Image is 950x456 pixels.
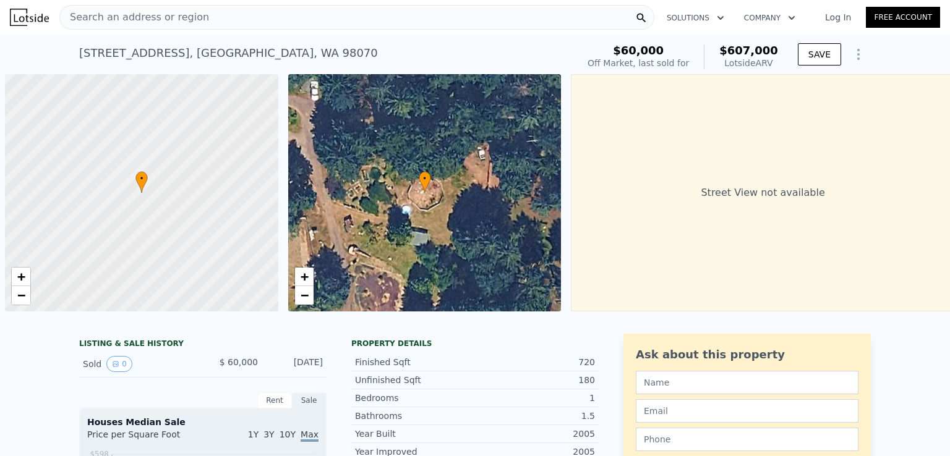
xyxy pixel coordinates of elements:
[17,269,25,284] span: +
[475,410,595,422] div: 1.5
[866,7,940,28] a: Free Account
[295,268,314,286] a: Zoom in
[60,10,209,25] span: Search an address or region
[355,392,475,404] div: Bedrooms
[301,429,319,442] span: Max
[613,44,664,57] span: $60,000
[220,357,258,367] span: $ 60,000
[268,356,323,372] div: [DATE]
[257,392,292,408] div: Rent
[355,428,475,440] div: Year Built
[135,171,148,193] div: •
[355,410,475,422] div: Bathrooms
[657,7,734,29] button: Solutions
[135,173,148,184] span: •
[810,11,866,23] a: Log In
[734,7,805,29] button: Company
[351,339,599,348] div: Property details
[419,173,431,184] span: •
[300,269,308,284] span: +
[295,286,314,305] a: Zoom out
[588,57,689,69] div: Off Market, last sold for
[475,392,595,404] div: 1
[355,356,475,368] div: Finished Sqft
[636,399,858,423] input: Email
[475,428,595,440] div: 2005
[79,44,378,62] div: [STREET_ADDRESS] , [GEOGRAPHIC_DATA] , WA 98070
[475,374,595,386] div: 180
[263,429,274,439] span: 3Y
[300,287,308,303] span: −
[355,374,475,386] div: Unfinished Sqft
[636,428,858,451] input: Phone
[79,339,327,351] div: LISTING & SALE HISTORY
[475,356,595,368] div: 720
[798,43,841,65] button: SAVE
[10,9,49,26] img: Lotside
[846,42,871,67] button: Show Options
[292,392,327,408] div: Sale
[419,171,431,193] div: •
[87,428,203,448] div: Price per Square Foot
[280,429,296,439] span: 10Y
[719,57,778,69] div: Lotside ARV
[719,44,778,57] span: $607,000
[248,429,259,439] span: 1Y
[83,356,193,372] div: Sold
[636,346,858,363] div: Ask about this property
[12,268,30,286] a: Zoom in
[636,371,858,394] input: Name
[12,286,30,305] a: Zoom out
[87,416,319,428] div: Houses Median Sale
[106,356,132,372] button: View historical data
[17,287,25,303] span: −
